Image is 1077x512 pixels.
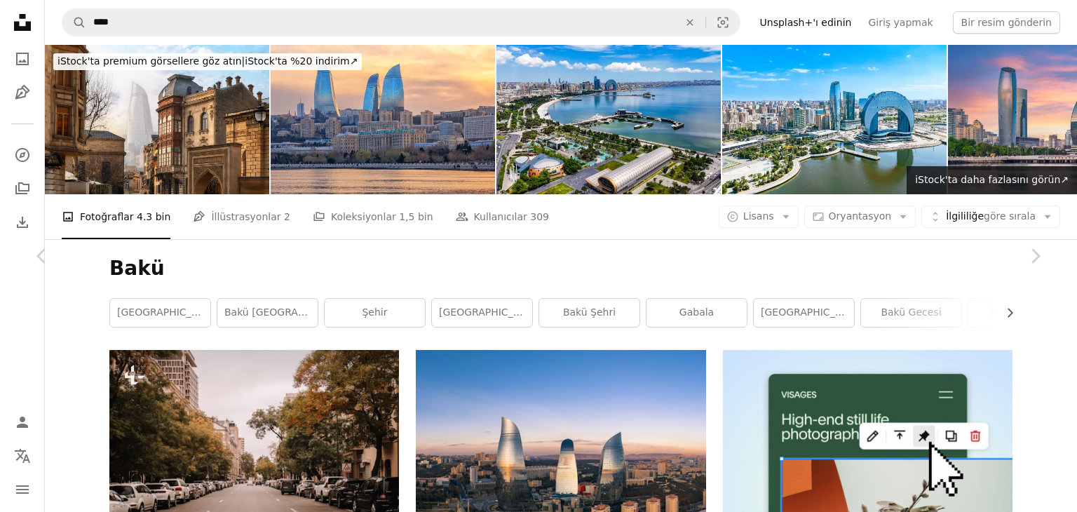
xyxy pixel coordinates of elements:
[57,55,242,67] font: iStock'ta premium görsellere göz atın
[224,306,355,318] font: Bakü [GEOGRAPHIC_DATA]
[109,257,165,280] font: Bakü
[968,299,1069,327] a: [US_STATE]
[991,306,1046,318] font: [US_STATE]
[8,442,36,470] button: Dil
[761,306,973,318] font: [GEOGRAPHIC_DATA], [GEOGRAPHIC_DATA]
[953,11,1060,34] button: Bir resim gönderin
[474,211,527,222] font: Kullanıcılar
[313,194,433,239] a: Koleksiyonlar 1,5 bin
[563,306,616,318] font: bakü şehri
[706,9,740,36] button: Visual search
[117,306,220,318] font: [GEOGRAPHIC_DATA]
[754,299,854,327] a: [GEOGRAPHIC_DATA], [GEOGRAPHIC_DATA]
[45,45,269,194] img: Bakü Eski Kenti
[719,206,799,228] button: Lisans
[946,210,984,222] font: İlgililiğe
[62,8,740,36] form: Site genelinde görseller bulun
[530,211,549,222] font: 309
[245,55,349,67] font: iStock'ta %20 indirim
[325,299,425,327] a: şehir
[456,194,549,239] a: Kullanıcılar 309
[110,299,210,327] a: [GEOGRAPHIC_DATA]
[416,447,705,459] a: gündüz vakti mavi gökyüzünün altında şehir silüeti
[362,306,387,318] font: şehir
[752,11,860,34] a: Unsplash+'ı edinin
[679,306,714,318] font: Gabala
[868,17,933,28] font: Giriş yapmak
[8,175,36,203] a: Koleksiyonlar
[439,306,542,318] font: [GEOGRAPHIC_DATA]
[496,45,721,194] img: Azerbaycan gökdelenlerinin havadan görünümü
[804,206,916,228] button: Oryantasyon
[193,194,290,239] a: İllüstrasyonlar 2
[217,299,318,327] a: Bakü [GEOGRAPHIC_DATA]
[722,45,947,194] img: Azerbaycan, Bakü'nün havadan görünümü
[646,299,747,327] a: Gabala
[921,206,1060,228] button: İlgililiğegöre sırala
[539,299,639,327] a: bakü şehri
[993,189,1077,323] a: Sonraki
[62,9,86,36] button: Unsplash'ta ara
[211,211,280,222] font: İllüstrasyonlar
[961,17,1052,28] font: Bir resim gönderin
[907,166,1077,194] a: iStock'ta daha fazlasını görün↗
[1060,174,1069,185] font: ↗
[242,55,245,67] font: |
[915,174,1060,185] font: iStock'ta daha fazlasını görün
[760,17,852,28] font: Unsplash+'ı edinin
[350,55,358,67] font: ↗
[8,79,36,107] a: İllüstrasyonlar
[331,211,396,222] font: Koleksiyonlar
[284,211,290,222] font: 2
[8,476,36,504] button: Menü
[432,299,532,327] a: [GEOGRAPHIC_DATA]
[881,306,941,318] font: bakü gecesi
[8,45,36,73] a: Fotoğraflar
[743,210,774,222] font: Lisans
[829,210,892,222] font: Oryantasyon
[45,45,370,79] a: iStock'ta premium görsellere göz atın|iStock'ta %20 indirim↗
[861,299,961,327] a: bakü gecesi
[984,210,1036,222] font: göre sırala
[8,408,36,436] a: Giriş yap / Kayıt ol
[109,440,399,452] a: Yüksek binaların yanında park etmiş arabalarla dolu bir sokak
[399,211,433,222] font: 1,5 bin
[8,141,36,169] a: Keşfetmek
[675,9,705,36] button: Temizlemek
[860,11,941,34] a: Giriş yapmak
[271,45,495,194] img: Bakü, Azerbaycan, şehrin ve Çiçek Kulesi gökdelenlerinin görünümü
